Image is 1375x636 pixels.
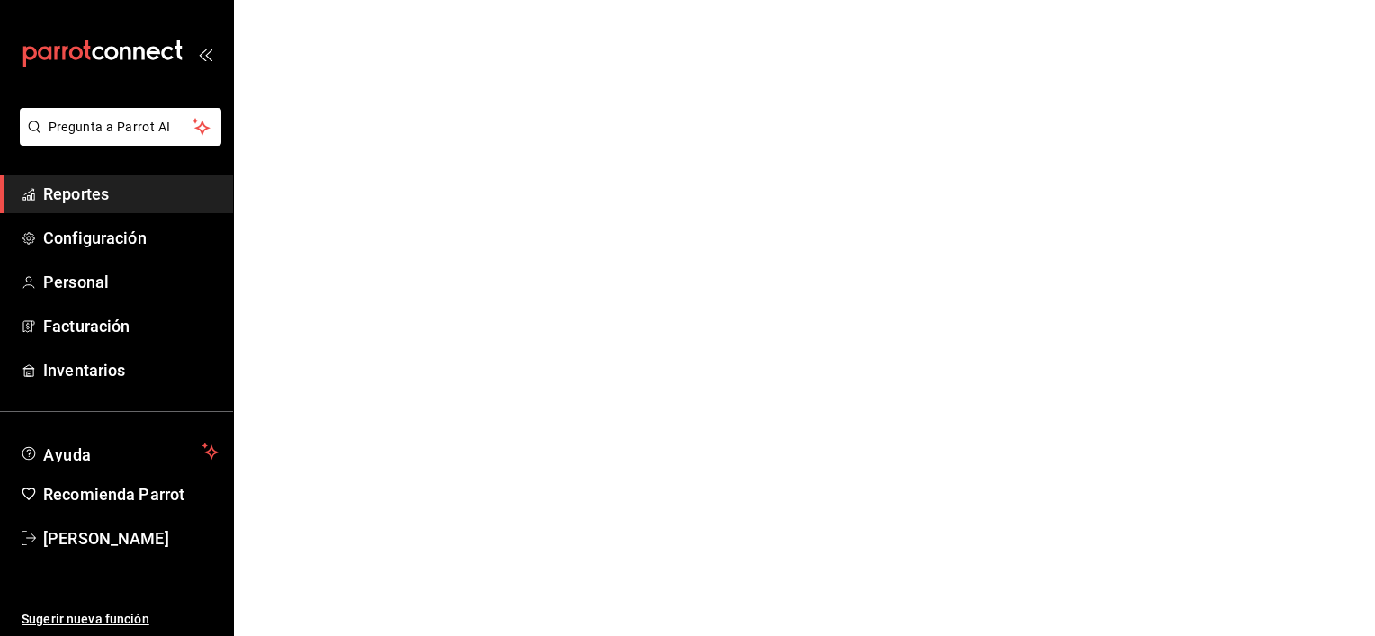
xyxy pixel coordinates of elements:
[43,182,219,206] span: Reportes
[49,118,193,137] span: Pregunta a Parrot AI
[43,270,219,294] span: Personal
[22,610,219,629] span: Sugerir nueva función
[198,47,212,61] button: open_drawer_menu
[13,130,221,149] a: Pregunta a Parrot AI
[43,358,219,382] span: Inventarios
[20,108,221,146] button: Pregunta a Parrot AI
[43,526,219,551] span: [PERSON_NAME]
[43,482,219,506] span: Recomienda Parrot
[43,314,219,338] span: Facturación
[43,226,219,250] span: Configuración
[43,441,195,462] span: Ayuda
